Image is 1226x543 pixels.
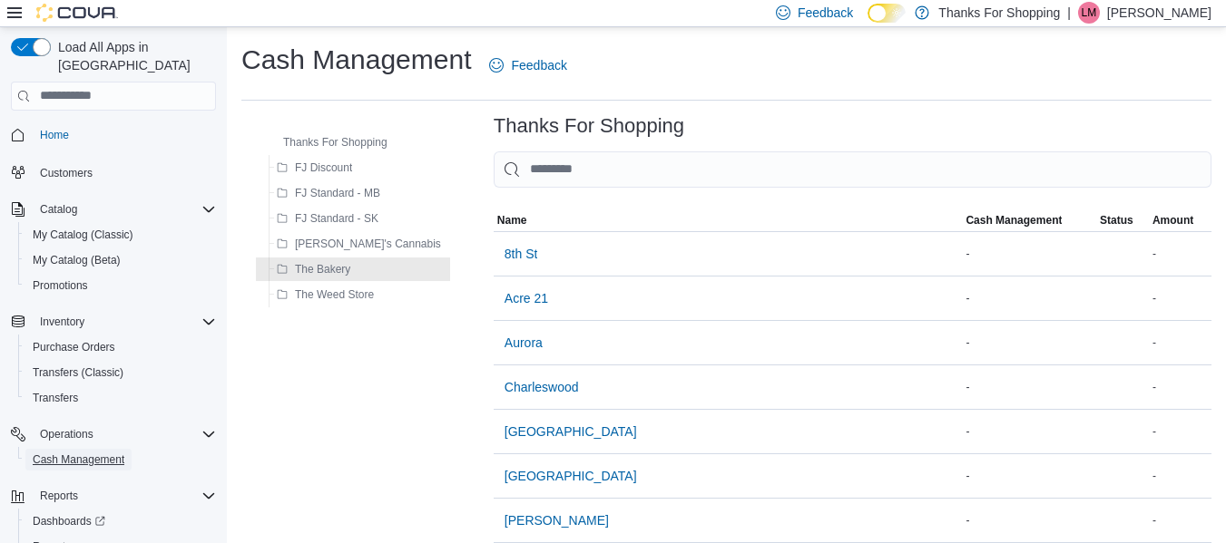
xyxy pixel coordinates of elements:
[33,311,92,333] button: Inventory
[33,278,88,293] span: Promotions
[25,510,113,532] a: Dashboards
[497,325,550,361] button: Aurora
[33,485,216,507] span: Reports
[1107,2,1211,24] p: [PERSON_NAME]
[1149,421,1211,442] div: -
[18,360,223,385] button: Transfers (Classic)
[33,124,76,146] a: Home
[962,287,1096,309] div: -
[494,151,1211,188] input: This is a search bar. As you type, the results lower in the page will automatically filter.
[33,452,124,467] span: Cash Management
[497,458,644,494] button: [GEOGRAPHIC_DATA]
[295,237,441,251] span: [PERSON_NAME]'s Cannabis
[497,369,586,405] button: Charleswood
[4,483,223,509] button: Reports
[270,157,359,179] button: FJ Discount
[33,228,133,242] span: My Catalog (Classic)
[1149,465,1211,487] div: -
[1149,209,1211,231] button: Amount
[33,311,216,333] span: Inventory
[33,199,216,220] span: Catalog
[25,362,131,383] a: Transfers (Classic)
[1082,2,1097,24] span: LM
[962,509,1096,531] div: -
[4,309,223,335] button: Inventory
[4,197,223,222] button: Catalog
[33,340,115,354] span: Purchase Orders
[505,511,609,529] span: [PERSON_NAME]
[1067,2,1071,24] p: |
[33,423,216,445] span: Operations
[18,247,223,273] button: My Catalog (Beta)
[33,162,100,184] a: Customers
[33,485,85,507] button: Reports
[1100,213,1133,228] span: Status
[798,4,853,22] span: Feedback
[1149,332,1211,354] div: -
[18,509,223,534] a: Dashboards
[25,336,123,358] a: Purchase Orders
[25,387,216,409] span: Transfers
[4,121,223,148] button: Home
[25,510,216,532] span: Dashboards
[494,209,963,231] button: Name
[494,115,684,137] h3: Thanks For Shopping
[25,249,216,271] span: My Catalog (Beta)
[962,465,1096,487] div: -
[966,213,1062,228] span: Cash Management
[18,273,223,298] button: Promotions
[25,249,128,271] a: My Catalog (Beta)
[40,166,93,180] span: Customers
[962,209,1096,231] button: Cash Management
[1096,209,1149,231] button: Status
[962,421,1096,442] div: -
[505,422,637,441] span: [GEOGRAPHIC_DATA]
[497,213,527,228] span: Name
[18,222,223,247] button: My Catalog (Classic)
[25,449,216,470] span: Cash Management
[51,38,216,74] span: Load All Apps in [GEOGRAPHIC_DATA]
[33,160,216,183] span: Customers
[962,243,1096,265] div: -
[40,315,84,329] span: Inventory
[270,258,358,280] button: The Bakery
[505,334,543,352] span: Aurora
[1149,243,1211,265] div: -
[497,236,545,272] button: 8th St
[1149,287,1211,309] div: -
[36,4,118,22] img: Cova
[25,224,216,246] span: My Catalog (Classic)
[40,128,69,142] span: Home
[270,208,386,229] button: FJ Standard - SK
[1149,376,1211,398] div: -
[938,2,1060,24] p: Thanks For Shopping
[4,159,223,185] button: Customers
[241,42,471,78] h1: Cash Management
[505,289,548,307] span: Acre 21
[505,245,538,263] span: 8th St
[25,275,95,296] a: Promotions
[33,391,78,405] span: Transfers
[33,365,123,380] span: Transfers (Classic)
[497,413,644,450] button: [GEOGRAPHIC_DATA]
[1152,213,1193,228] span: Amount
[25,362,216,383] span: Transfers (Classic)
[270,284,381,305] button: The Weed Store
[33,253,121,267] span: My Catalog (Beta)
[4,422,223,447] button: Operations
[868,4,906,23] input: Dark Mode
[33,199,84,220] button: Catalog
[25,336,216,358] span: Purchase Orders
[511,56,566,74] span: Feedback
[18,447,223,472] button: Cash Management
[505,467,637,485] span: [GEOGRAPHIC_DATA]
[25,224,141,246] a: My Catalog (Classic)
[33,423,101,445] button: Operations
[1078,2,1100,24] div: Liam Mcauley
[497,502,616,538] button: [PERSON_NAME]
[295,287,374,302] span: The Weed Store
[40,202,77,217] span: Catalog
[270,182,387,204] button: FJ Standard - MB
[18,385,223,411] button: Transfers
[270,233,448,255] button: [PERSON_NAME]'s Cannabis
